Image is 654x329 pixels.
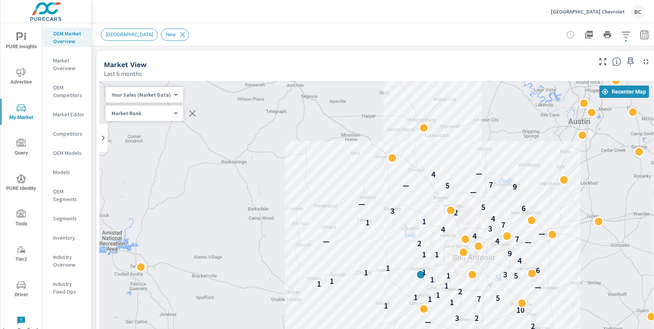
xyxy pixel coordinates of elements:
p: Inventory [53,234,85,242]
span: My Market [3,103,40,122]
p: — [403,181,409,190]
p: 7 [489,180,493,190]
p: 1 [386,264,390,273]
p: 5 [445,181,450,190]
button: Select Date Range [637,27,652,42]
p: 1 [317,279,321,289]
p: 1 [428,295,432,304]
p: 1 [413,293,418,302]
div: Industry Overview [42,251,91,270]
p: — [425,317,431,327]
p: 1 [450,298,454,307]
div: OEM Market Overview [42,28,91,47]
p: 1 [444,281,448,290]
p: 6 [522,204,526,213]
p: — [470,188,477,197]
div: Inventory [42,232,91,243]
p: 1 [422,268,426,277]
p: 1 [422,250,426,259]
p: — [323,237,330,246]
p: Models [53,168,85,176]
div: Your Sales (Market Data) [105,91,177,99]
p: 1 [384,301,388,311]
button: Apply Filters [618,27,634,42]
div: Your Sales (Market Data) [105,110,177,117]
span: PURE Insights [3,32,40,51]
span: Find the biggest opportunities in your market for your inventory. Understand by postal code where... [612,57,621,66]
p: 7 [477,294,481,304]
p: 2 [454,208,458,217]
p: Industry Fixed Ops [53,280,85,295]
div: New [161,29,189,41]
p: OEM Models [53,149,85,157]
p: 1 [446,271,450,280]
p: — [539,229,545,238]
p: 1 [330,277,334,286]
p: — [358,200,365,209]
button: Print Report [600,27,615,42]
span: New [161,32,181,37]
span: Advertise [3,68,40,87]
div: OEM Models [42,147,91,159]
p: [GEOGRAPHIC_DATA] Chevrolet [551,8,625,15]
p: 6 [536,266,540,275]
span: Tools [3,210,40,228]
div: Models [42,166,91,178]
button: Recenter Map [599,86,649,98]
div: Segments [42,213,91,224]
div: Industry Fixed Ops [42,278,91,297]
p: Last 6 months [104,69,142,78]
p: 2 [475,314,479,323]
p: 4 [517,256,522,265]
p: 3 [503,270,507,279]
p: 3 [390,206,395,216]
p: OEM Competitors [53,84,85,99]
div: OEM Competitors [42,82,91,101]
div: Market Editor [42,109,91,120]
div: Competitors [42,128,91,139]
p: 4 [495,237,499,246]
span: Query [3,139,40,158]
button: "Export Report to PDF" [581,27,597,42]
button: Make Fullscreen [597,55,609,68]
div: OEM Segments [42,186,91,205]
span: Driver [3,280,40,299]
p: 1 [422,217,426,226]
p: 7 [501,220,505,230]
p: 5 [481,203,485,212]
p: 10 [516,305,525,315]
span: PURE Identity [3,174,40,193]
p: 9 [513,182,517,191]
p: OEM Segments [53,188,85,203]
span: Save this to your personalized report [624,55,637,68]
span: Tier2 [3,245,40,264]
h5: Market View [104,60,147,69]
div: Market Overview [42,55,91,74]
p: — [535,283,541,292]
p: 5 [496,294,500,303]
p: 1 [430,275,434,284]
p: 3 [455,314,459,323]
p: 1 [436,290,440,300]
p: — [476,169,482,178]
div: BC [631,5,645,18]
p: 4 [431,170,435,179]
p: 5 [514,271,518,280]
button: Minimize Widget [640,55,652,68]
p: 1 [364,268,368,277]
p: OEM Market Overview [53,30,85,45]
span: [GEOGRAPHIC_DATA] [101,32,157,37]
p: 4 [441,225,445,234]
p: Market Overview [53,57,85,72]
p: 3 [488,224,492,233]
p: Market Editor [53,111,85,118]
p: Competitors [53,130,85,138]
p: Market Rank [112,110,171,117]
p: 1 [435,250,439,259]
p: 2 [458,287,462,296]
p: 2 [417,239,422,248]
p: 7 [515,235,519,244]
p: — [525,238,532,247]
p: 4 [491,214,495,223]
p: 9 [508,249,512,258]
